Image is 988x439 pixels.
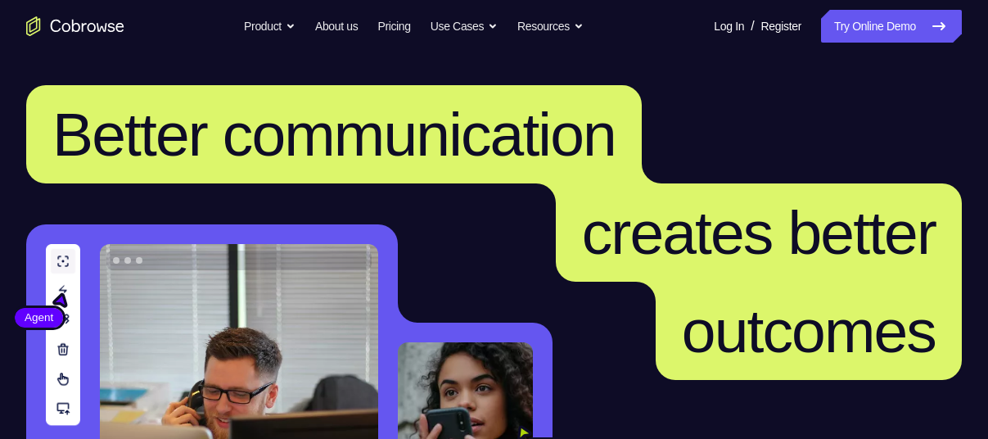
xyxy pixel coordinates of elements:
[244,10,295,43] button: Product
[761,10,801,43] a: Register
[377,10,410,43] a: Pricing
[714,10,744,43] a: Log In
[26,16,124,36] a: Go to the home page
[682,296,936,365] span: outcomes
[52,100,616,169] span: Better communication
[582,198,936,267] span: creates better
[431,10,498,43] button: Use Cases
[751,16,754,36] span: /
[517,10,584,43] button: Resources
[821,10,962,43] a: Try Online Demo
[315,10,358,43] a: About us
